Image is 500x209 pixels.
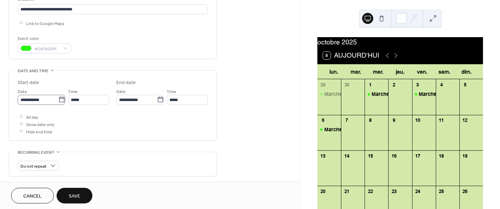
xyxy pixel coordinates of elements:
div: jeu. [389,64,411,79]
div: 7 [343,117,350,124]
div: dim. [455,64,477,79]
div: 3 [415,82,421,88]
div: 30 [343,82,350,88]
div: 26 [462,189,468,195]
span: All day [26,114,38,121]
span: Date [116,88,126,95]
div: Marche Nordique CROIX DE TOULOUSE (sur inscription : merci de vous inscrire par SMS ou MAIL avant... [365,91,388,98]
div: 19 [462,153,468,159]
div: Marche Nordique MAINTENON (sur inscription : merci de vous inscrire par SMS ou MAIL avant le 05/1... [317,126,341,133]
div: Marche Nordique CROIX DE TOULOUSE (sur inscription : merci de vous inscrire par SMS ou MAIL avant... [412,91,436,98]
div: sam. [433,64,456,79]
div: Marche Nordique CROIX DE TOULOUSE (sur inscription : merci de vous inscrire par SMS ou MAIL avant... [317,91,341,98]
span: Date and time [18,67,49,75]
span: Do not repeat [20,162,47,170]
div: 4 [438,82,444,88]
div: 24 [415,189,421,195]
span: Recurring event [18,149,55,156]
div: 16 [391,153,397,159]
span: #2AF80DFF [34,45,60,52]
div: 9 [391,117,397,124]
div: 21 [343,189,350,195]
div: mar. [345,64,367,79]
div: 22 [367,189,373,195]
div: 2 [391,82,397,88]
div: ven. [411,64,433,79]
div: 13 [320,153,326,159]
div: octobre 2025 [317,37,483,47]
div: 23 [391,189,397,195]
div: 25 [438,189,444,195]
div: lun. [323,64,345,79]
div: 1 [367,82,373,88]
span: Time [167,88,176,95]
div: 18 [438,153,444,159]
span: Show date only [26,121,55,128]
div: 8 [367,117,373,124]
div: 5 [462,82,468,88]
div: 20 [320,189,326,195]
div: mer. [367,64,389,79]
div: Event color [18,35,70,42]
button: 8Aujourd'hui [320,50,382,61]
div: 10 [415,117,421,124]
span: Link to Google Maps [26,20,64,27]
span: Hide end time [26,128,52,135]
div: 11 [438,117,444,124]
span: Date [18,88,27,95]
span: Time [68,88,78,95]
div: Start date [18,79,39,86]
div: 17 [415,153,421,159]
div: 6 [320,117,326,124]
div: 12 [462,117,468,124]
span: Save [69,193,80,200]
button: Save [57,188,92,203]
div: End date [116,79,136,86]
span: Cancel [23,193,42,200]
div: 29 [320,82,326,88]
div: 15 [367,153,373,159]
div: 14 [343,153,350,159]
button: Cancel [11,188,54,203]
